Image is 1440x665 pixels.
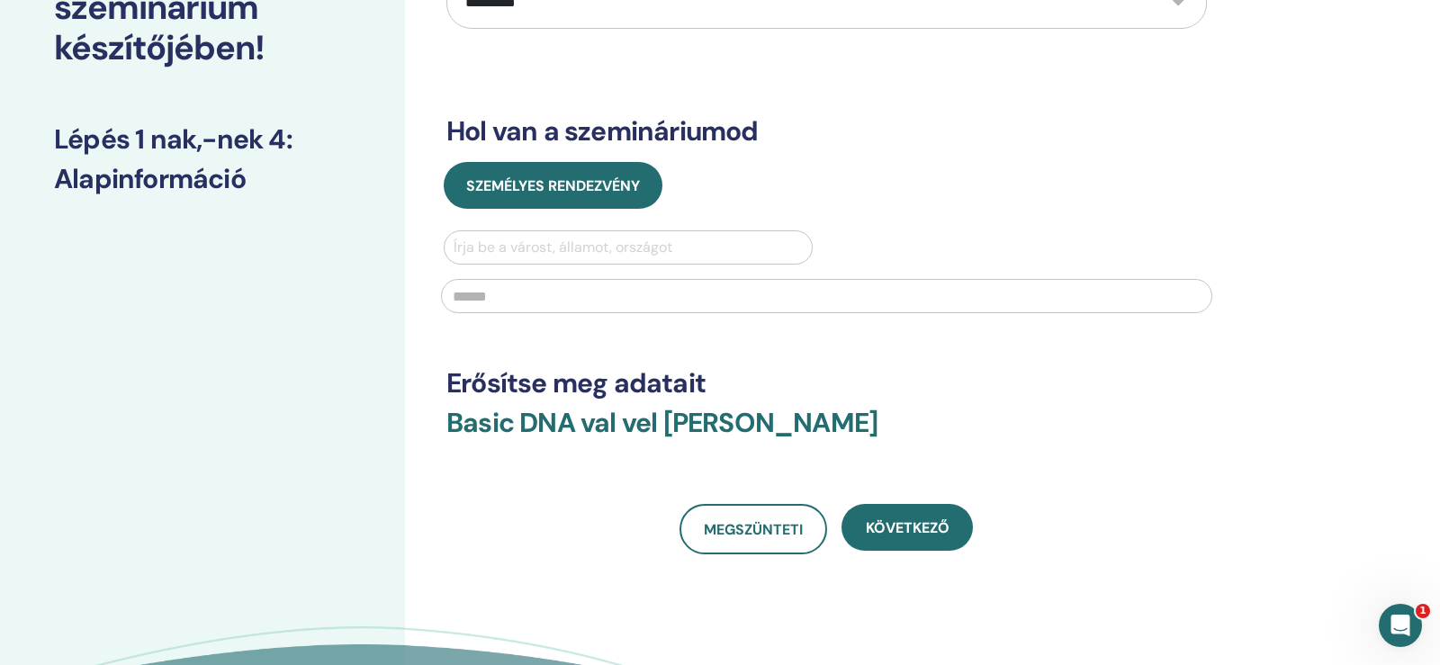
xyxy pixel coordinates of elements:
[866,518,949,537] span: Következő
[841,504,973,551] button: Következő
[1379,604,1422,647] iframe: Intercom live chat
[54,163,351,195] h3: Alapinformáció
[446,367,1207,400] h3: Erősítse meg adatait
[1416,604,1430,618] span: 1
[446,115,1207,148] h3: Hol van a szemináriumod
[444,162,662,209] button: Személyes rendezvény
[704,520,803,539] span: Megszünteti
[54,123,351,156] h3: Lépés 1 nak,-nek 4 :
[679,504,827,554] a: Megszünteti
[466,176,640,195] span: Személyes rendezvény
[446,407,1207,461] h3: Basic DNA val vel [PERSON_NAME]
